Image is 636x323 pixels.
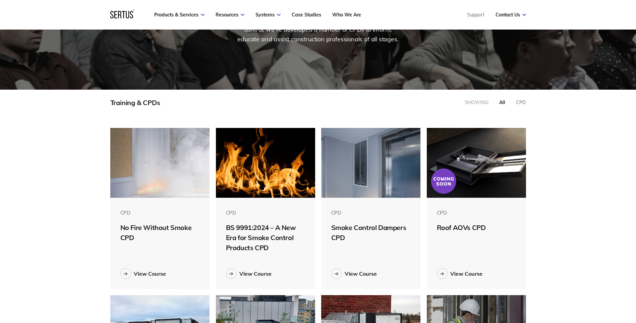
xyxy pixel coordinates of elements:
div: CPD [120,210,200,216]
div: CPD [516,99,526,105]
div: Training & CPDs [110,98,160,107]
a: Who We Are [332,12,361,18]
div: BS 9991:2024 – A New Era for Smoke Control Products CPD [226,223,305,253]
a: Resources [216,12,244,18]
div: As part of our mission to raise awareness around smoke control, we’ve developed a number of CPDs ... [234,15,402,44]
a: View Course [437,268,516,279]
div: View Course [239,270,272,277]
div: View Course [134,270,166,277]
div: View Course [450,270,482,277]
div: No Fire Without Smoke CPD [120,223,200,243]
div: Showing: [465,99,489,105]
div: Smoke Control Dampers CPD [331,223,411,243]
a: View Course [226,268,305,279]
a: View Course [120,268,200,279]
div: View Course [345,270,377,277]
div: CPD [226,210,305,216]
a: Products & Services [154,12,205,18]
div: all [499,99,505,105]
div: Roof AOVs CPD [437,223,516,233]
a: View Course [331,268,411,279]
a: Contact Us [496,12,526,18]
div: CPD [437,210,516,216]
a: Systems [255,12,281,18]
a: Support [467,12,484,18]
a: Case Studies [292,12,321,18]
div: CPD [331,210,411,216]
